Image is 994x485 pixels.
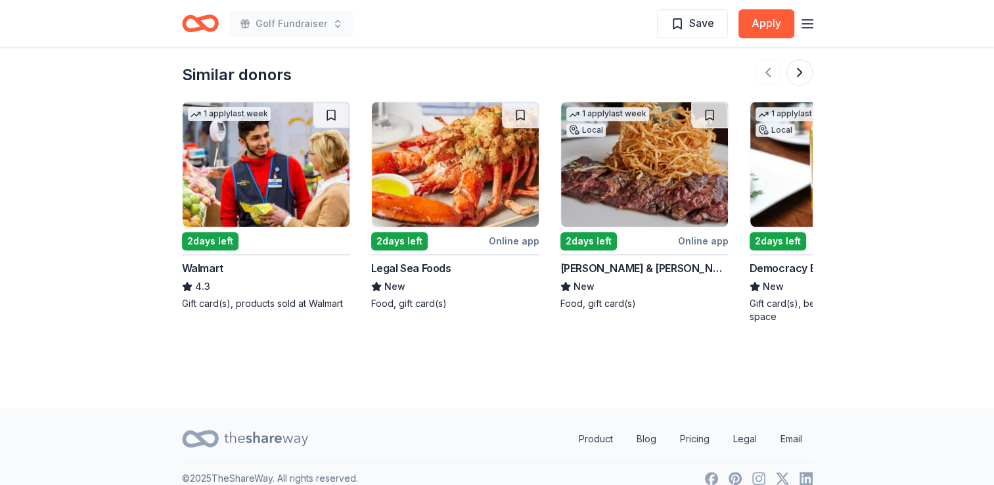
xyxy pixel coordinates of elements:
[678,233,729,249] div: Online app
[750,101,918,323] a: Image for Democracy Brewing1 applylast weekLocal2days leftOnline appDemocracy BrewingNewGift card...
[689,14,714,32] span: Save
[183,102,350,227] img: Image for Walmart
[750,232,806,250] div: 2 days left
[256,16,327,32] span: Golf Fundraiser
[750,260,851,276] div: Democracy Brewing
[372,102,539,227] img: Image for Legal Sea Foods
[566,124,606,137] div: Local
[182,8,219,39] a: Home
[566,107,649,121] div: 1 apply last week
[182,101,350,310] a: Image for Walmart1 applylast week2days leftWalmart4.3Gift card(s), products sold at Walmart
[750,102,917,227] img: Image for Democracy Brewing
[371,260,451,276] div: Legal Sea Foods
[568,426,813,452] nav: quick links
[763,279,784,294] span: New
[574,279,595,294] span: New
[657,9,728,38] button: Save
[195,279,210,294] span: 4.3
[568,426,623,452] a: Product
[182,260,223,276] div: Walmart
[182,64,292,85] div: Similar donors
[560,232,617,250] div: 2 days left
[384,279,405,294] span: New
[182,232,238,250] div: 2 days left
[182,297,350,310] div: Gift card(s), products sold at Walmart
[756,107,838,121] div: 1 apply last week
[371,232,428,250] div: 2 days left
[489,233,539,249] div: Online app
[626,426,667,452] a: Blog
[560,260,729,276] div: [PERSON_NAME] & [PERSON_NAME]
[723,426,767,452] a: Legal
[561,102,728,227] img: Image for Smith & Wollensky
[560,101,729,310] a: Image for Smith & Wollensky1 applylast weekLocal2days leftOnline app[PERSON_NAME] & [PERSON_NAME]...
[756,124,795,137] div: Local
[738,9,794,38] button: Apply
[371,101,539,310] a: Image for Legal Sea Foods2days leftOnline appLegal Sea FoodsNewFood, gift card(s)
[188,107,271,121] div: 1 apply last week
[669,426,720,452] a: Pricing
[560,297,729,310] div: Food, gift card(s)
[750,297,918,323] div: Gift card(s), beer, merchandise, event space
[229,11,353,37] button: Golf Fundraiser
[770,426,813,452] a: Email
[371,297,539,310] div: Food, gift card(s)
